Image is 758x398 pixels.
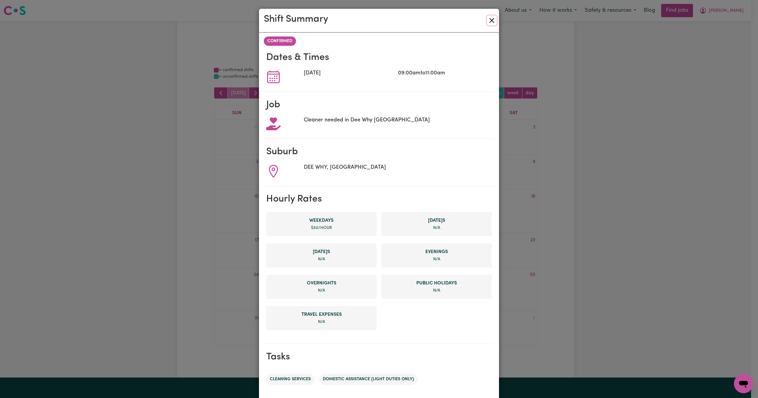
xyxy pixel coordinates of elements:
h2: Job [266,99,492,111]
span: DEE WHY, [GEOGRAPHIC_DATA] [304,165,386,171]
span: not specified [433,226,440,230]
li: Cleaning services [266,374,314,385]
span: not specified [318,257,325,261]
span: not specified [433,257,440,261]
h2: Tasks [266,351,492,363]
span: not specified [318,320,325,324]
iframe: Button to launch messaging window, conversation in progress [734,374,753,393]
h2: Hourly Rates [266,193,492,205]
span: not specified [433,289,440,293]
span: Saturday rate [386,217,487,224]
span: Public Holiday rate [386,280,487,287]
span: 09:00am to 11:00am [398,70,445,77]
span: Evening rate [386,248,487,255]
span: Overnight rate [271,280,372,287]
span: $ 50 /hour [311,226,332,230]
span: Weekday rate [271,217,372,224]
span: [DATE] [304,70,322,77]
h2: Dates & Times [266,52,492,63]
h2: Shift Summary [264,14,328,25]
button: Close [487,16,497,25]
h2: Suburb [266,146,492,158]
span: Travel Expense rate [271,311,372,318]
span: Cleaner needed in Dee Why [GEOGRAPHIC_DATA] [304,117,430,124]
li: Domestic assistance (light duties only) [319,374,418,385]
span: not specified [318,289,325,293]
span: confirmed shift [264,36,296,46]
span: Sunday rate [271,248,372,255]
